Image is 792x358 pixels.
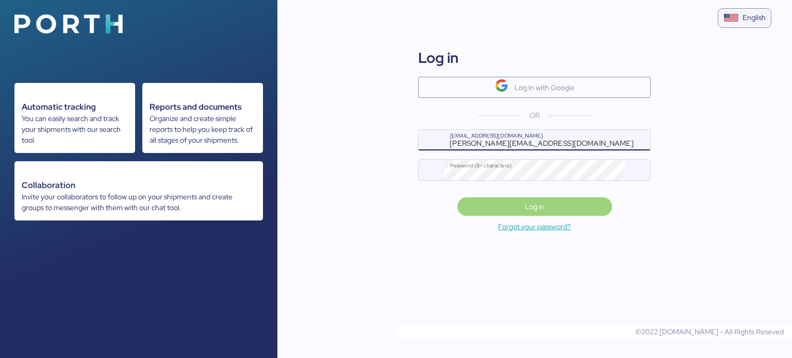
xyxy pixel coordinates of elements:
[525,200,544,213] span: Log in
[418,77,651,98] button: Log in with Google
[22,179,256,192] div: Collaboration
[515,81,574,94] div: Log in with Google
[418,47,458,69] div: Log in
[22,113,128,146] div: You can easily search and track your shipments with our search tool.
[457,197,612,216] button: Log in
[530,110,540,121] span: OR
[150,101,256,113] div: Reports and documents
[22,192,256,213] div: Invite your collaborators to follow up on your shipments and create groups to messenger with them...
[150,113,256,146] div: Organize and create simple reports to help you keep track of all stages of your shipments.
[444,130,651,150] input: name@company.com
[277,220,792,233] a: Forgot your password?
[444,160,625,180] input: Password (8+ characters)
[742,12,766,23] div: English
[22,101,128,113] div: Automatic tracking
